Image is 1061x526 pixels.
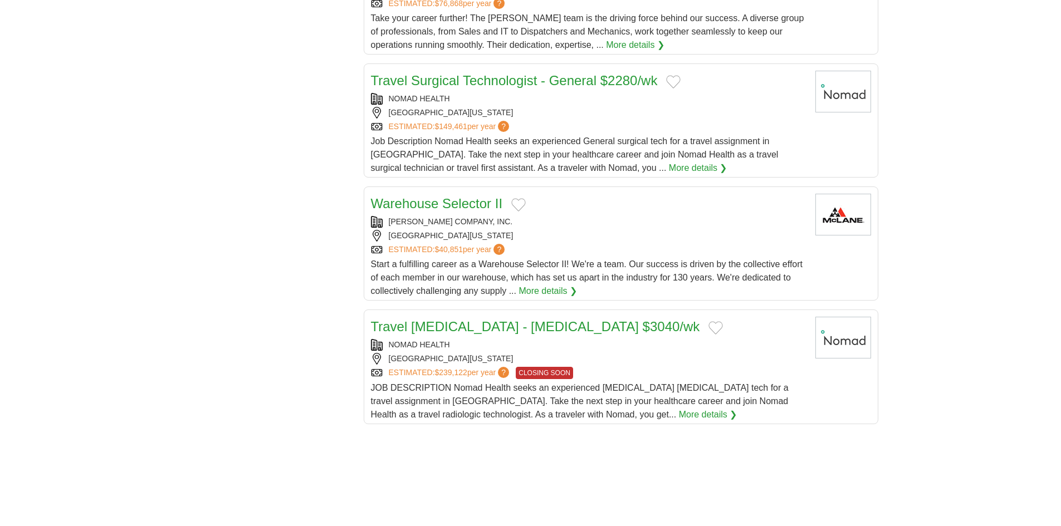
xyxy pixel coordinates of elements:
div: [GEOGRAPHIC_DATA][US_STATE] [371,107,806,119]
a: More details ❯ [519,284,577,298]
img: Nomad Health logo [815,317,871,358]
a: NOMAD HEALTH [389,340,450,349]
button: Add to favorite jobs [666,75,681,89]
span: $239,122 [434,368,467,377]
a: ESTIMATED:$239,122per year? [389,367,512,379]
img: Nomad Health logo [815,71,871,112]
a: ESTIMATED:$149,461per year? [389,121,512,132]
a: [PERSON_NAME] COMPANY, INC. [389,217,513,226]
span: Take your career further! The [PERSON_NAME] team is the driving force behind our success. A diver... [371,13,804,50]
span: ? [498,121,509,132]
span: Start a fulfilling career as a Warehouse Selector II! We're a team. Our success is driven by the ... [371,259,803,296]
span: JOB DESCRIPTION Nomad Health seeks an experienced [MEDICAL_DATA] [MEDICAL_DATA] tech for a travel... [371,383,789,419]
span: CLOSING SOON [516,367,573,379]
button: Add to favorite jobs [708,321,723,335]
span: ? [498,367,509,378]
a: More details ❯ [606,38,664,52]
span: $149,461 [434,122,467,131]
a: More details ❯ [669,161,727,175]
div: [GEOGRAPHIC_DATA][US_STATE] [371,230,806,242]
a: Warehouse Selector II [371,196,503,211]
a: More details ❯ [679,408,737,421]
a: ESTIMATED:$40,851per year? [389,244,507,255]
span: $40,851 [434,245,463,254]
span: Job Description Nomad Health seeks an experienced General surgical tech for a travel assignment i... [371,136,779,173]
a: Travel Surgical Technologist - General $2280/wk [371,73,658,88]
button: Add to favorite jobs [511,198,526,212]
a: NOMAD HEALTH [389,94,450,103]
span: ? [493,244,505,255]
div: [GEOGRAPHIC_DATA][US_STATE] [371,353,806,365]
img: McLane Company logo [815,194,871,235]
a: Travel [MEDICAL_DATA] - [MEDICAL_DATA] $3040/wk [371,319,700,334]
